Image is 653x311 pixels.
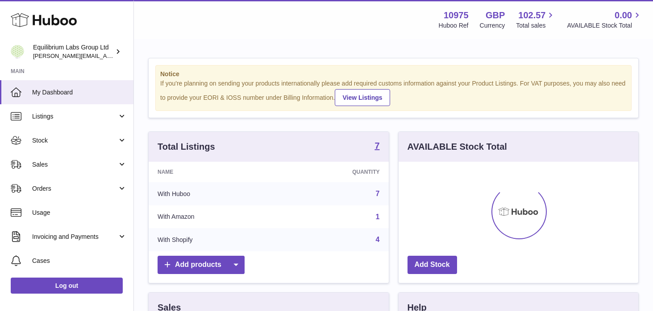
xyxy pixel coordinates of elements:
[439,21,469,30] div: Huboo Ref
[32,136,117,145] span: Stock
[32,209,127,217] span: Usage
[376,213,380,221] a: 1
[32,257,127,265] span: Cases
[32,112,117,121] span: Listings
[32,160,117,169] span: Sales
[149,162,280,182] th: Name
[149,205,280,229] td: With Amazon
[615,9,632,21] span: 0.00
[33,52,179,59] span: [PERSON_NAME][EMAIL_ADDRESS][DOMAIN_NAME]
[160,79,627,106] div: If you're planning on sending your products internationally please add required customs informati...
[408,141,507,153] h3: AVAILABLE Stock Total
[32,233,117,241] span: Invoicing and Payments
[516,21,556,30] span: Total sales
[376,236,380,243] a: 4
[158,141,215,153] h3: Total Listings
[149,182,280,205] td: With Huboo
[408,256,457,274] a: Add Stock
[32,184,117,193] span: Orders
[376,190,380,197] a: 7
[516,9,556,30] a: 102.57 Total sales
[480,21,505,30] div: Currency
[335,89,390,106] a: View Listings
[149,228,280,251] td: With Shopify
[374,141,379,150] strong: 7
[160,70,627,78] strong: Notice
[567,21,642,30] span: AVAILABLE Stock Total
[33,43,113,60] div: Equilibrium Labs Group Ltd
[444,9,469,21] strong: 10975
[158,256,245,274] a: Add products
[374,141,379,152] a: 7
[32,88,127,97] span: My Dashboard
[11,278,123,294] a: Log out
[11,45,24,58] img: h.woodrow@theliverclinic.com
[486,9,505,21] strong: GBP
[280,162,388,182] th: Quantity
[567,9,642,30] a: 0.00 AVAILABLE Stock Total
[518,9,545,21] span: 102.57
